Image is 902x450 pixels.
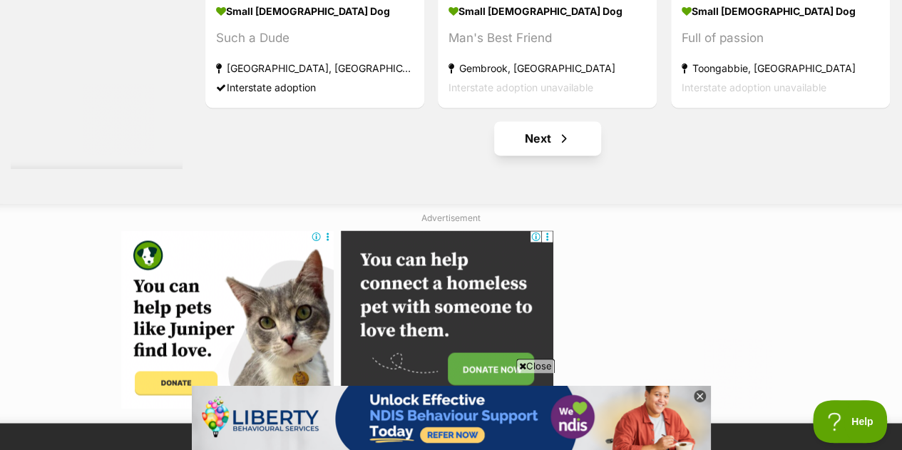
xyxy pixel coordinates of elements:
div: Such a Dude [216,28,414,47]
img: adc.png [508,1,518,11]
a: Next page [494,121,601,155]
div: Man's Best Friend [449,28,646,47]
iframe: Advertisement [560,230,774,409]
span: Interstate adoption unavailable [449,81,593,93]
div: Full of passion [682,28,879,47]
strong: Toongabbie, [GEOGRAPHIC_DATA] [682,58,879,77]
span: Close [516,359,555,373]
iframe: Advertisement [121,230,334,409]
iframe: Advertisement [192,379,711,443]
iframe: Advertisement [341,230,553,409]
span: Interstate adoption unavailable [682,81,826,93]
iframe: Help Scout Beacon - Open [813,400,888,443]
nav: Pagination [204,121,891,155]
strong: Gembrook, [GEOGRAPHIC_DATA] [449,58,646,77]
strong: [GEOGRAPHIC_DATA], [GEOGRAPHIC_DATA] [216,58,414,77]
div: Interstate adoption [216,77,414,96]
